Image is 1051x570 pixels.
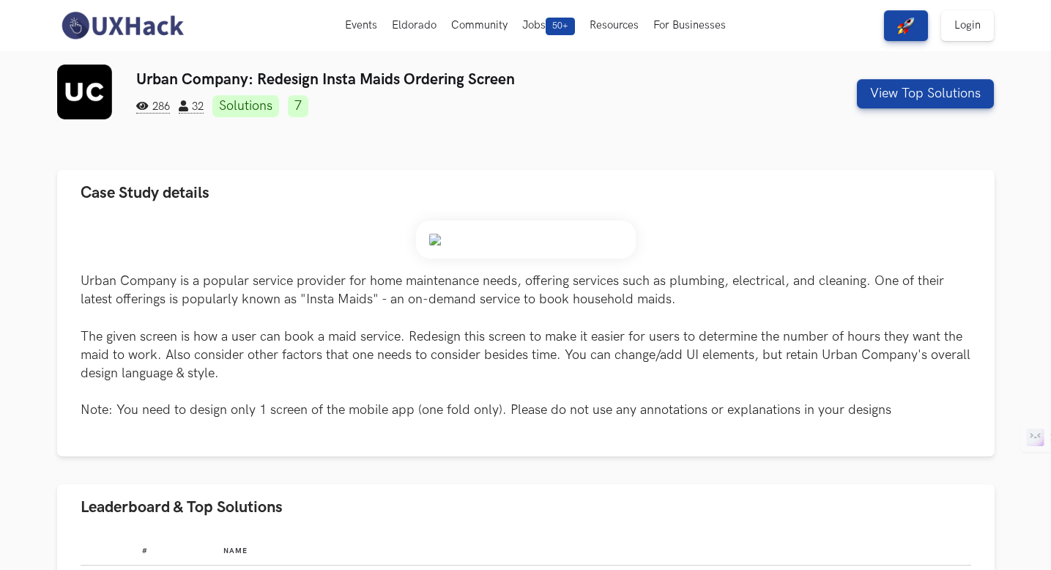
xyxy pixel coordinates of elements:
[288,95,308,117] a: 7
[57,10,187,41] img: UXHack-logo.png
[81,497,283,517] span: Leaderboard & Top Solutions
[57,484,995,530] button: Leaderboard & Top Solutions
[136,70,757,89] h3: Urban Company: Redesign Insta Maids Ordering Screen
[57,64,112,119] img: Urban Company logo
[546,18,575,35] span: 50+
[57,170,995,216] button: Case Study details
[941,10,994,41] a: Login
[81,183,209,203] span: Case Study details
[212,95,279,117] a: Solutions
[142,547,148,555] span: #
[416,221,636,259] img: Weekend_Hackathon_83_banner.png
[897,17,915,34] img: rocket
[223,547,248,555] span: Name
[857,79,994,108] button: View Top Solutions
[179,100,204,114] span: 32
[136,100,170,114] span: 286
[81,272,971,420] p: Urban Company is a popular service provider for home maintenance needs, offering services such as...
[57,216,995,456] div: Case Study details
